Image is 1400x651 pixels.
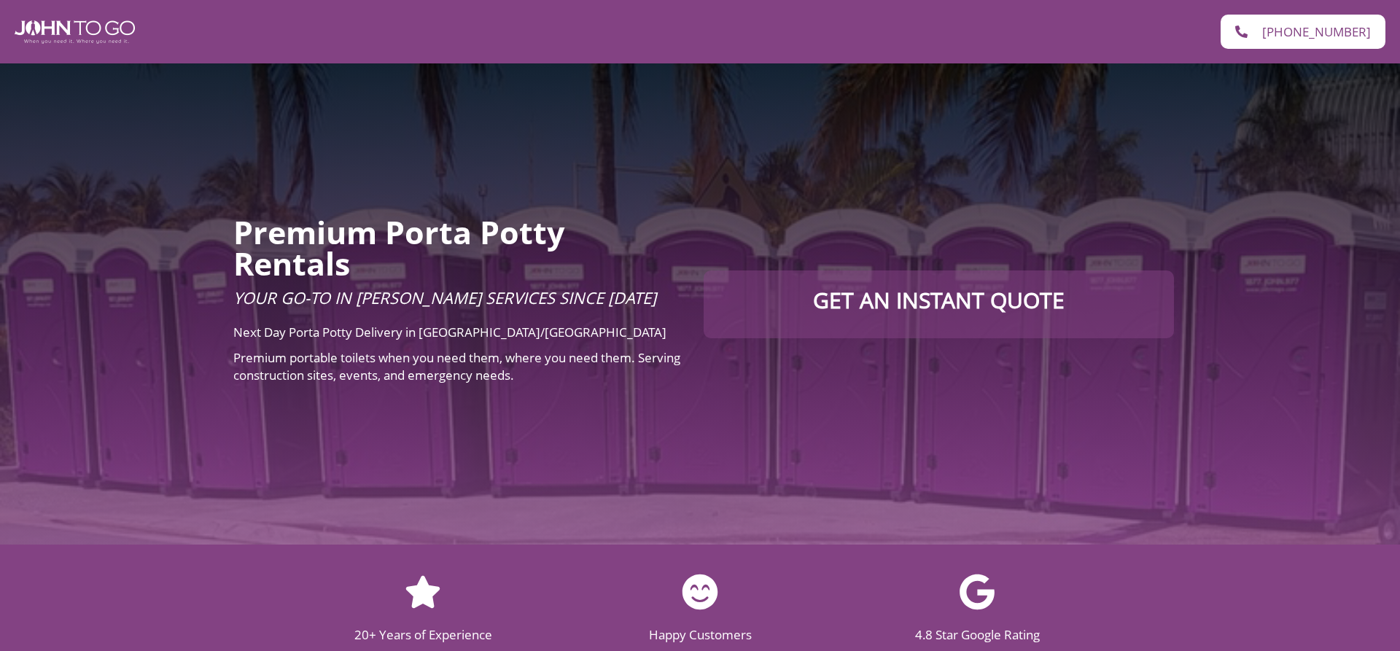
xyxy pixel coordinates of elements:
a: [PHONE_NUMBER] [1221,15,1385,49]
span: [PHONE_NUMBER] [1262,26,1371,38]
span: Next Day Porta Potty Delivery in [GEOGRAPHIC_DATA]/[GEOGRAPHIC_DATA] [233,324,666,340]
p: Get an Instant Quote [718,285,1159,316]
img: John To Go [15,20,135,44]
h2: 4.8 Star Google Rating [853,628,1101,641]
h2: 20+ Years of Experience [299,628,547,641]
span: Premium portable toilets when you need them, where you need them. Serving construction sites, eve... [233,349,680,383]
h2: Happy Customers [576,628,824,641]
span: Your Go-To in [PERSON_NAME] Services Since [DATE] [233,286,656,308]
h2: Premium Porta Potty Rentals [233,217,682,279]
